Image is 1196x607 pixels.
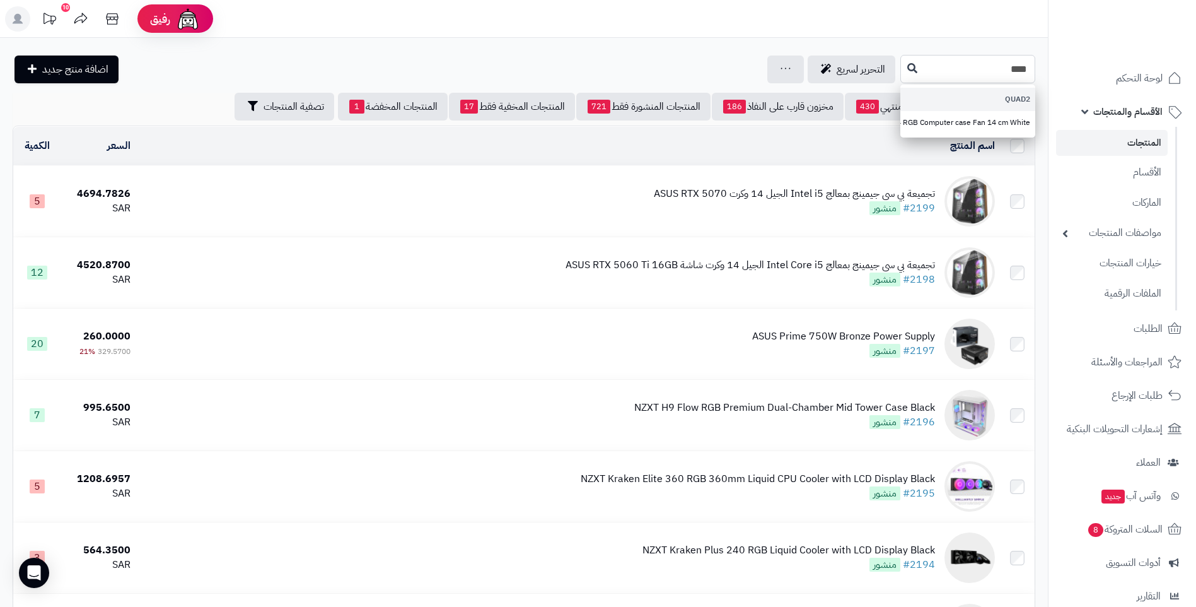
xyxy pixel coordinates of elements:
img: NZXT H9 Flow RGB Premium Dual-Chamber Mid Tower Case Black [944,390,995,440]
div: SAR [67,273,131,287]
div: 564.3500 [67,543,131,558]
div: ASUS Prime 750W Bronze Power Supply [752,329,935,344]
a: إشعارات التحويلات البنكية [1056,414,1188,444]
span: الأقسام والمنتجات [1093,103,1163,121]
span: 21% [79,346,95,357]
a: اضافة منتج جديد [15,56,119,83]
span: جديد [1101,490,1125,504]
a: #2198 [903,272,935,287]
img: ai-face.png [175,6,200,32]
span: 5 [30,194,45,208]
a: خيارات المنتجات [1056,250,1168,277]
a: الأقسام [1056,159,1168,186]
img: NZXT Kraken Plus 240 RGB Liquid Cooler with LCD Display Black [944,533,995,583]
span: منشور [869,344,900,358]
div: 4520.8700 [67,258,131,273]
img: NZXT Kraken Elite 360 RGB 360mm Liquid CPU Cooler with LCD Display Black [944,461,995,512]
div: NZXT Kraken Plus 240 RGB Liquid Cooler with LCD Display Black [642,543,935,558]
a: المنتجات المخفضة1 [338,93,448,121]
span: العملاء [1136,454,1161,471]
div: 1208.6957 [67,472,131,486]
span: لوحة التحكم [1116,69,1163,87]
a: QUAD2 [900,88,1035,111]
div: NZXT H9 Flow RGB Premium Dual-Chamber Mid Tower Case Black [634,401,935,415]
div: تجميعة بي سي جيمينج بمعالج Intel Core i5 الجيل 14 وكرت شاشة ASUS RTX 5060 Ti 16GB [566,258,935,273]
a: المنتجات المنشورة فقط721 [576,93,711,121]
div: 10 [61,3,70,12]
a: الملفات الرقمية [1056,280,1168,307]
a: العملاء [1056,447,1188,478]
div: SAR [67,201,131,216]
a: السعر [107,138,131,153]
a: Thermaltake Riing Quad 14 RGB Computer case Fan 14 cm White [900,111,1035,134]
a: #2197 [903,343,935,358]
img: ASUS Prime 750W Bronze Power Supply [944,319,995,369]
span: التحرير لسريع [837,62,885,77]
span: 721 [588,100,610,114]
span: 8 [1088,523,1103,537]
div: SAR [67,486,131,501]
span: منشور [869,415,900,429]
a: تحديثات المنصة [33,6,65,35]
span: رفيق [150,11,170,27]
span: منشور [869,273,900,286]
span: 17 [460,100,478,114]
span: اضافة منتج جديد [42,62,108,77]
a: وآتس آبجديد [1056,481,1188,511]
div: NZXT Kraken Elite 360 RGB 360mm Liquid CPU Cooler with LCD Display Black [581,472,935,486]
a: مخزون قارب على النفاذ186 [712,93,844,121]
span: أدوات التسويق [1106,554,1161,572]
span: 186 [723,100,746,114]
a: #2199 [903,201,935,216]
span: 20 [27,337,47,351]
span: إشعارات التحويلات البنكية [1067,420,1163,438]
a: مواصفات المنتجات [1056,220,1168,247]
span: 430 [856,100,879,114]
img: تجميعة بي سي جيمينج بمعالج Intel Core i5 الجيل 14 وكرت شاشة ASUS RTX 5060 Ti 16GB [944,247,995,298]
span: 5 [30,480,45,493]
a: الطلبات [1056,314,1188,344]
div: 4694.7826 [67,187,131,201]
a: اسم المنتج [950,138,995,153]
a: #2195 [903,486,935,501]
a: السلات المتروكة8 [1056,514,1188,545]
span: 7 [30,408,45,422]
a: أدوات التسويق [1056,548,1188,578]
span: المراجعات والأسئلة [1091,353,1163,371]
button: تصفية المنتجات [235,93,334,121]
a: المراجعات والأسئلة [1056,347,1188,377]
a: لوحة التحكم [1056,63,1188,93]
a: التحرير لسريع [808,56,895,83]
a: المنتجات المخفية فقط17 [449,93,575,121]
img: تجميعة بي سي جيمينج بمعالج Intel i5 الجيل 14 وكرت ASUS RTX 5070 [944,176,995,227]
a: #2196 [903,415,935,430]
span: منشور [869,486,900,500]
a: الماركات [1056,189,1168,216]
div: Open Intercom Messenger [19,558,49,588]
span: طلبات الإرجاع [1112,387,1163,404]
span: 260.0000 [83,329,131,344]
span: التقارير [1137,587,1161,605]
span: منشور [869,201,900,215]
span: منشور [869,558,900,572]
div: SAR [67,415,131,430]
a: #2194 [903,557,935,572]
span: 1 [349,100,364,114]
span: تصفية المنتجات [264,99,324,114]
span: وآتس آب [1100,487,1161,505]
span: 329.5700 [98,346,131,357]
div: SAR [67,558,131,572]
a: الكمية [25,138,50,153]
a: مخزون منتهي430 [845,93,942,121]
span: 3 [30,551,45,565]
a: طلبات الإرجاع [1056,380,1188,411]
div: 995.6500 [67,401,131,415]
a: المنتجات [1056,130,1168,156]
span: 12 [27,266,47,280]
div: تجميعة بي سي جيمينج بمعالج Intel i5 الجيل 14 وكرت ASUS RTX 5070 [654,187,935,201]
span: السلات المتروكة [1087,521,1163,538]
span: الطلبات [1134,320,1163,338]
